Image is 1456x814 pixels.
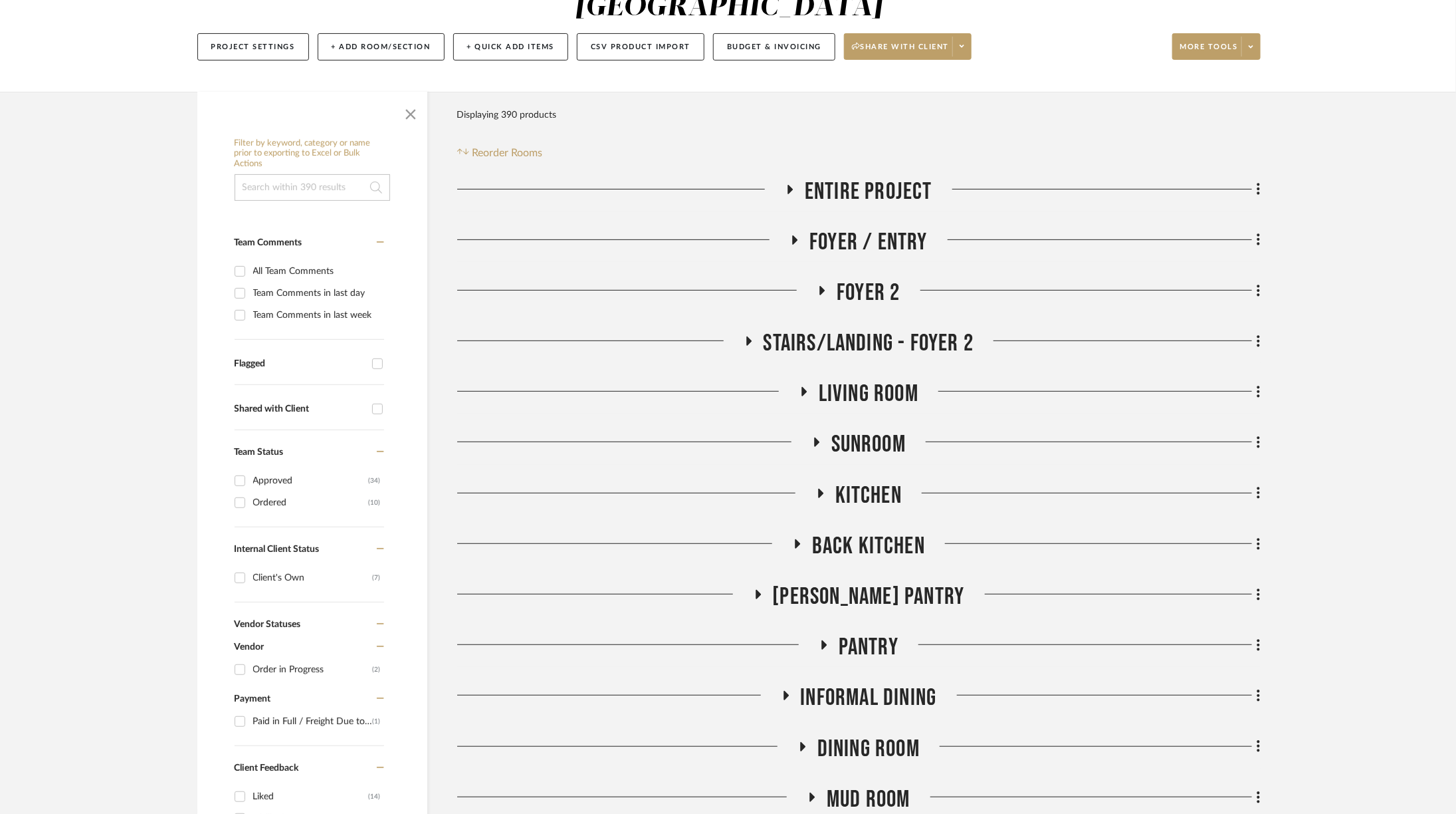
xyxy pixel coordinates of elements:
[764,329,974,358] span: Stairs/Landing - Foyer 2
[253,261,381,282] div: All Team Comments
[852,42,949,62] span: Share with client
[235,545,320,554] span: Internal Client Status
[457,145,543,161] button: Reorder Rooms
[809,228,928,257] span: Foyer / Entry
[253,283,381,304] div: Team Comments in last day
[369,786,381,807] div: (14)
[253,470,369,491] div: Approved
[369,470,381,491] div: (34)
[812,532,925,561] span: Back Kitchen
[235,620,301,629] span: Vendor Statuses
[235,174,390,201] input: Search within 390 results
[817,735,920,763] span: Dining Room
[253,305,381,326] div: Team Comments in last week
[835,481,902,510] span: Kitchen
[235,642,264,652] span: Vendor
[457,102,557,128] div: Displaying 390 products
[369,492,381,513] div: (10)
[373,567,381,589] div: (7)
[235,358,365,370] div: Flagged
[831,430,906,459] span: Sunroom
[235,238,302,247] span: Team Comments
[805,178,932,206] span: Entire Project
[577,33,704,61] button: CSV Product Import
[837,279,900,307] span: Foyer 2
[839,633,898,662] span: Pantry
[373,659,381,680] div: (2)
[1172,33,1261,60] button: More tools
[253,711,373,732] div: Paid in Full / Freight Due to Ship
[253,567,373,589] div: Client's Own
[318,33,445,61] button: + Add Room/Section
[453,33,569,61] button: + Quick Add Items
[235,404,365,415] div: Shared with Client
[235,763,299,773] span: Client Feedback
[844,33,972,60] button: Share with client
[713,33,835,61] button: Budget & Invoicing
[397,98,424,125] button: Close
[235,138,390,170] h6: Filter by keyword, category or name prior to exporting to Excel or Bulk Actions
[235,448,284,457] span: Team Status
[197,33,309,61] button: Project Settings
[827,785,910,814] span: Mud Room
[253,492,369,513] div: Ordered
[472,145,542,161] span: Reorder Rooms
[819,380,918,408] span: Living Room
[801,684,937,712] span: Informal DIning
[373,711,381,732] div: (1)
[235,694,271,704] span: Payment
[253,659,373,680] div: Order in Progress
[1180,42,1238,62] span: More tools
[773,583,965,611] span: [PERSON_NAME] Pantry
[253,786,369,807] div: Liked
